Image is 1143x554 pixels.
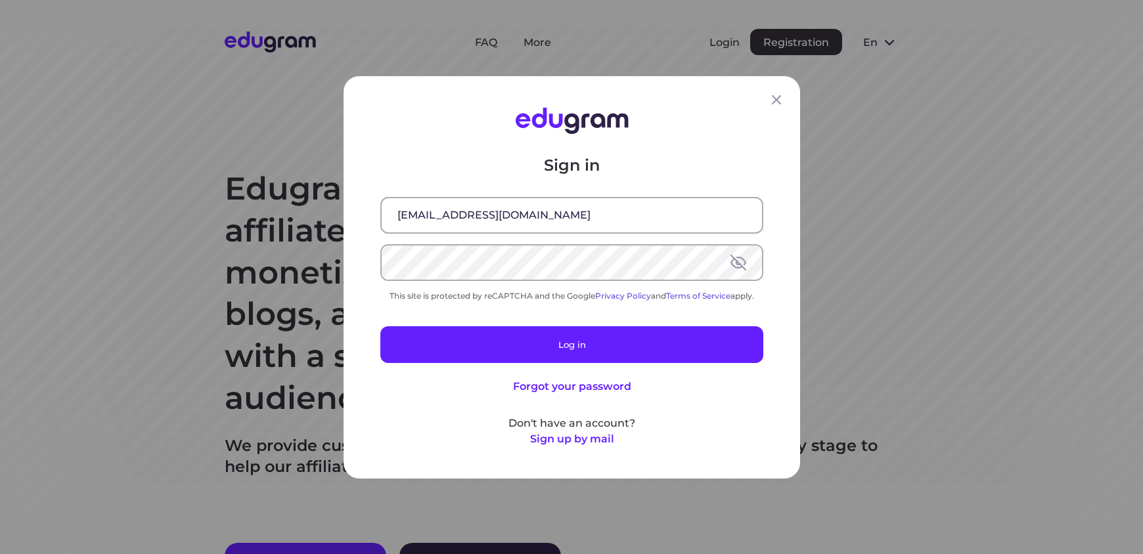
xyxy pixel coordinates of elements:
[380,326,763,362] button: Log in
[380,154,763,175] p: Sign in
[380,415,763,431] p: Don't have an account?
[382,198,762,232] input: Email
[512,378,631,394] button: Forgot your password
[666,290,730,300] a: Terms of Service
[380,290,763,300] div: This site is protected by reCAPTCHA and the Google and apply.
[595,290,651,300] a: Privacy Policy
[529,431,614,446] button: Sign up by mail
[515,108,628,134] img: Edugram Logo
